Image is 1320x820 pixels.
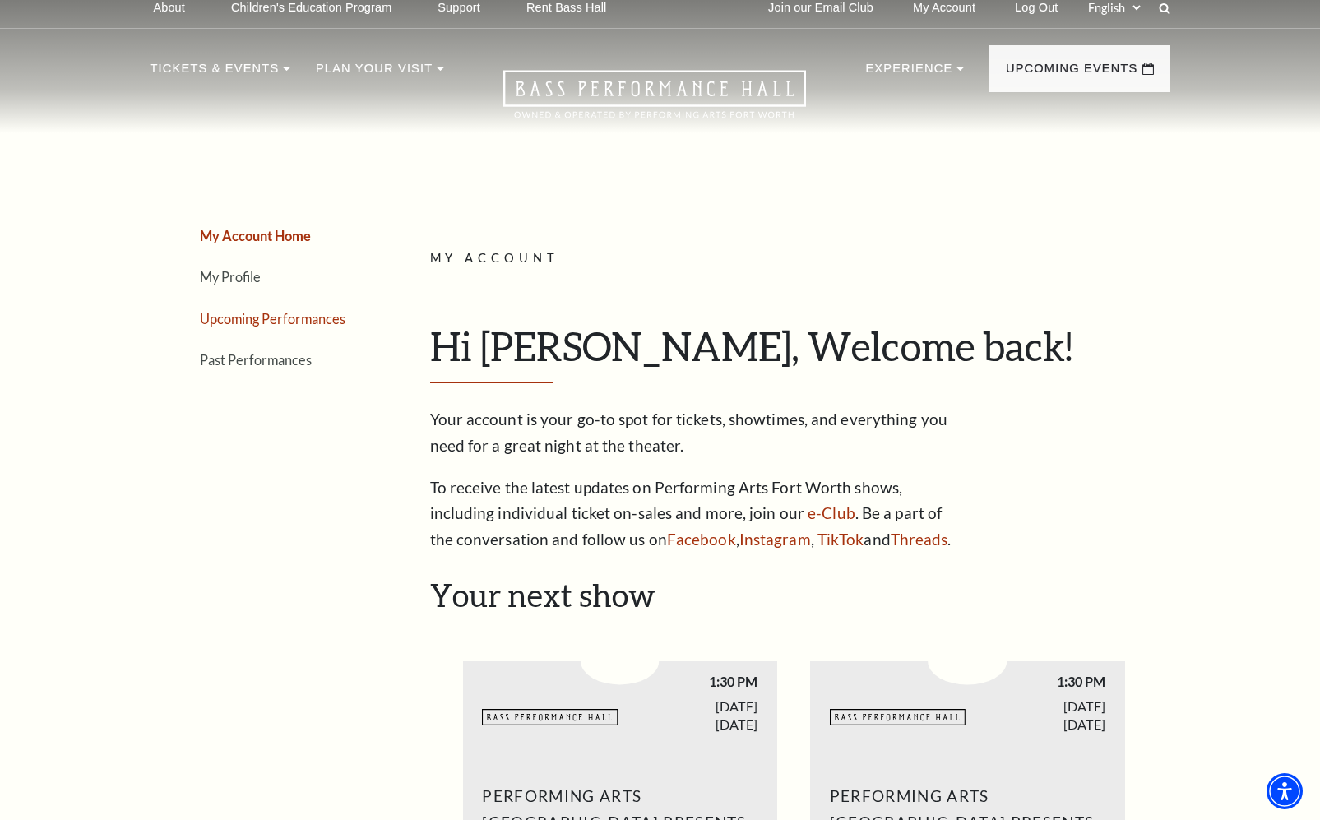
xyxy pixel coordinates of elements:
[620,673,758,690] span: 1:30 PM
[865,58,952,88] p: Experience
[200,228,311,243] a: My Account Home
[1267,773,1303,809] div: Accessibility Menu
[667,530,736,549] a: Facebook - open in a new tab
[430,251,560,265] span: My Account
[864,530,890,549] span: and
[430,475,965,554] p: To receive the latest updates on Performing Arts Fort Worth shows, including individual ticket on...
[151,58,280,88] p: Tickets & Events
[620,697,758,732] span: [DATE] [DATE]
[200,352,312,368] a: Past Performances
[526,1,607,15] p: Rent Bass Hall
[430,322,1158,383] h1: Hi [PERSON_NAME], Welcome back!
[967,673,1105,690] span: 1:30 PM
[891,530,948,549] a: Threads - open in a new tab
[200,269,261,285] a: My Profile
[817,530,864,549] a: TikTok - open in a new tab
[231,1,391,15] p: Children's Education Program
[438,1,480,15] p: Support
[1006,58,1138,88] p: Upcoming Events
[739,530,811,549] a: Instagram - open in a new tab
[316,58,433,88] p: Plan Your Visit
[444,70,865,133] a: Open this option
[430,406,965,459] p: Your account is your go-to spot for tickets, showtimes, and everything you need for a great night...
[967,697,1105,732] span: [DATE] [DATE]
[200,311,345,327] a: Upcoming Performances
[808,503,855,522] a: e-Club
[430,577,1158,614] h2: Your next show
[154,1,185,15] p: About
